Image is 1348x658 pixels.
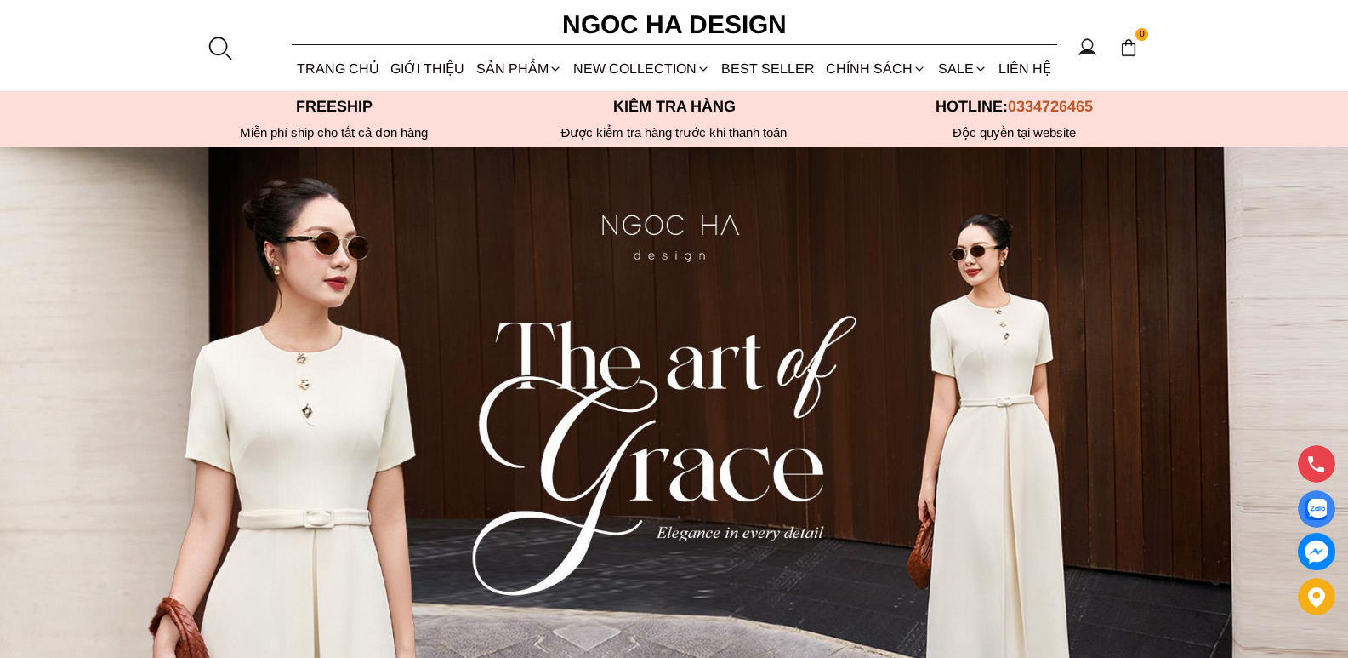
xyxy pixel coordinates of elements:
a: Ngoc Ha Design [547,4,802,45]
font: Kiểm tra hàng [613,98,736,115]
a: messenger [1298,533,1335,570]
div: Miễn phí ship cho tất cả đơn hàng [164,125,504,140]
a: BEST SELLER [716,46,821,91]
h6: Độc quyền tại website [845,125,1185,140]
a: GIỚI THIỆU [385,46,470,91]
span: 0334726465 [1008,98,1093,115]
a: SALE [932,46,993,91]
a: NEW COLLECTION [567,46,715,91]
a: Display image [1298,490,1335,528]
p: Được kiểm tra hàng trước khi thanh toán [504,125,845,140]
a: LIÊN HỆ [993,46,1056,91]
div: Chính sách [821,46,932,91]
img: img-CART-ICON-ksit0nf1 [1119,38,1138,57]
a: TRANG CHỦ [292,46,385,91]
p: Freeship [164,98,504,116]
span: 0 [1135,28,1149,42]
div: SẢN PHẨM [470,46,567,91]
p: Hotline: [845,98,1185,116]
img: Display image [1305,499,1327,520]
